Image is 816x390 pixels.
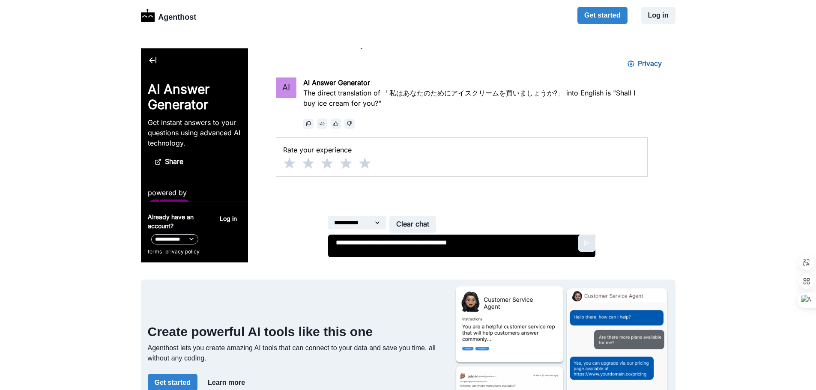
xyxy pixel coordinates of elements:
[480,7,528,24] button: Privacy Settings
[141,8,197,23] a: LogoAgenthost
[141,48,676,262] iframe: AI Answer Generator
[141,9,155,22] img: Logo
[148,343,448,363] p: Agenthost lets you create amazing AI tools that can connect to your data and save you time, all w...
[142,108,230,121] div: 0 Stars
[437,186,454,203] button: Send message
[148,324,448,339] h2: Create powerful AI tools like this one
[203,70,214,80] button: thumbs_down
[162,70,173,80] button: Copy
[641,7,676,24] button: Log in
[190,70,200,80] button: thumbs_up
[158,8,196,23] p: Agenthost
[176,70,186,80] button: Read aloud
[248,167,295,185] button: Clear chat
[142,96,499,107] p: Rate your experience
[577,7,627,24] button: Get started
